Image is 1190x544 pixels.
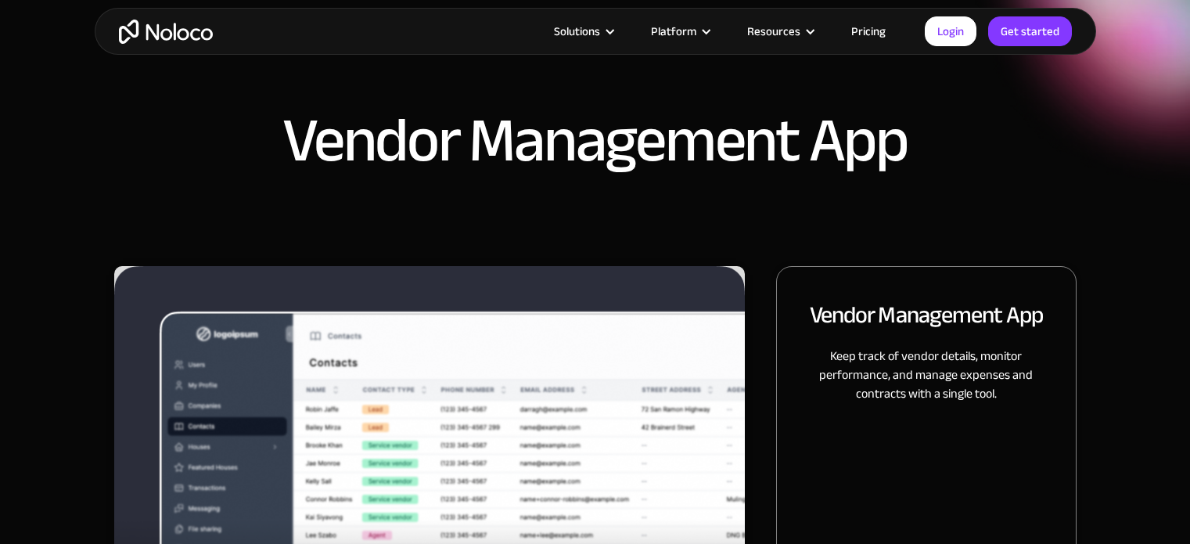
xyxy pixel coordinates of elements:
div: Resources [728,21,832,41]
h2: Vendor Management App [810,298,1043,331]
div: Platform [651,21,696,41]
a: Login [925,16,976,46]
a: Get started [988,16,1072,46]
h1: Vendor Management App [282,110,908,172]
div: Resources [747,21,800,41]
div: Solutions [554,21,600,41]
div: Platform [631,21,728,41]
a: home [119,20,213,44]
p: Keep track of vendor details, monitor performance, and manage expenses and contracts with a singl... [796,347,1056,403]
div: Solutions [534,21,631,41]
a: Pricing [832,21,905,41]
